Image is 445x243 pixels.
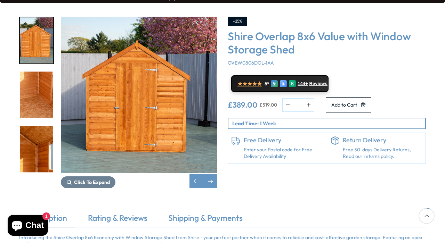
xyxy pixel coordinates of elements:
[61,176,115,188] button: Click To Expand
[203,174,217,188] div: Next slide
[343,146,422,160] p: Free 30-days Delivery Returns, Read our returns policy.
[228,60,274,66] span: OVEW0806DOL-1AA
[20,17,53,64] img: Overlap8x6SDValuewithWindow5060490134437OVW0806DOL-1AA_200x200.jpg
[280,80,287,87] div: E
[61,17,217,173] img: Shire Overlap 8x6 Value with Window Storage Shed
[232,120,425,127] p: Lead Time: 1 Week
[228,101,258,109] ins: £389.00
[298,81,308,86] span: 144+
[81,212,154,227] a: Rating & Reviews
[74,179,110,185] span: Click To Expand
[20,126,53,172] img: Overlap8x6SDValuewithWindow5060490134437OVW0806DOL-1AA4_200x200.jpg
[244,136,323,144] h6: Free Delivery
[19,17,54,64] div: 5 / 12
[259,102,277,107] del: £519.00
[237,81,262,87] span: ★★★★★
[19,125,54,173] div: 7 / 12
[228,30,426,56] h3: Shire Overlap 8x6 Value with Window Storage Shed
[271,80,278,87] div: G
[228,17,247,26] div: -25%
[343,136,422,144] h6: Return Delivery
[189,174,203,188] div: Previous slide
[326,97,371,112] button: Add to Cart
[61,17,217,188] div: 5 / 12
[6,215,50,237] inbox-online-store-chat: Shopify online store chat
[289,80,296,87] div: R
[19,212,74,227] a: Description
[331,102,357,107] span: Add to Cart
[231,75,329,92] a: ★★★★★ 5* G E R 144+ Reviews
[244,146,323,160] a: Enter your Postal code for Free Delivery Availability
[20,72,53,118] img: Overlap8x6SDValuewithWindow5060490134437OVW0806DOL-1AA3_200x200.jpg
[161,212,250,227] a: Shipping & Payments
[19,71,54,119] div: 6 / 12
[309,81,327,86] span: Reviews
